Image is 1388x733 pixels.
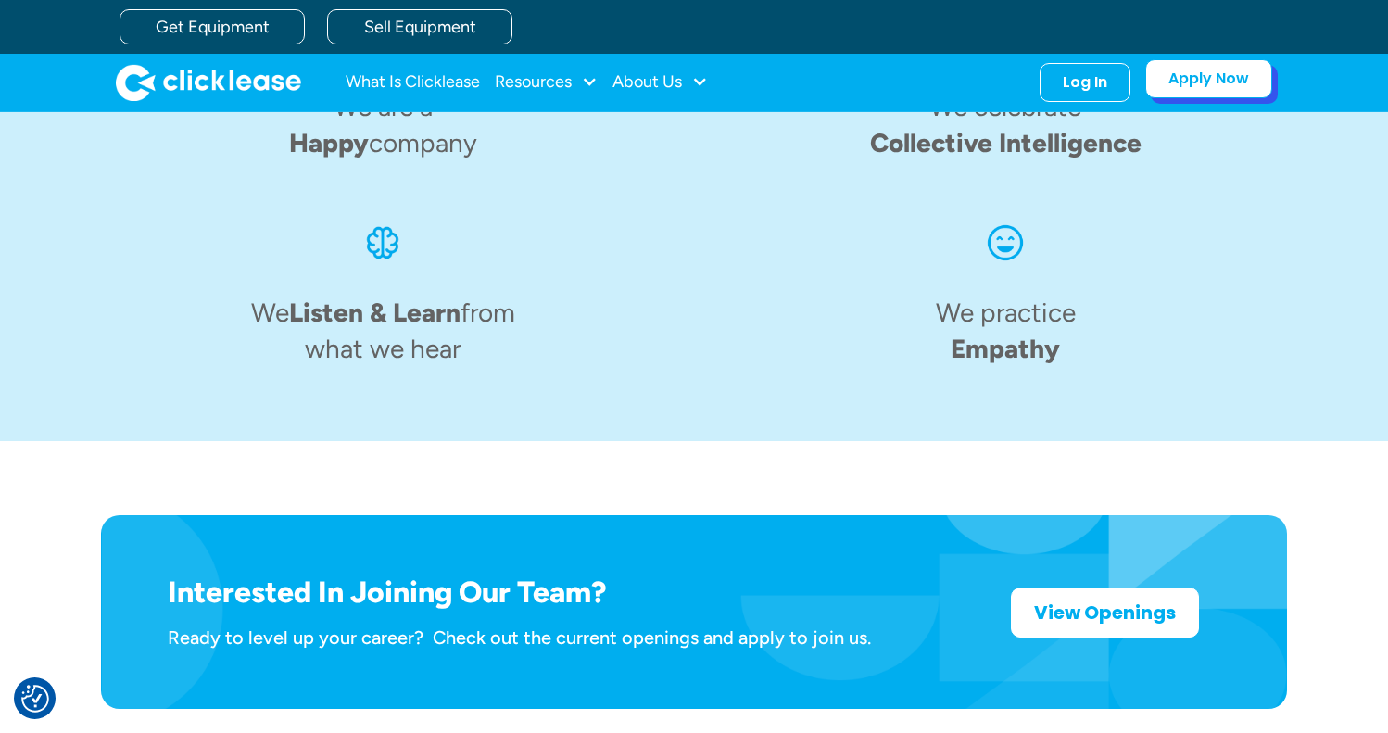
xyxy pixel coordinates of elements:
img: Smiling face icon [983,221,1028,265]
h4: We celebrate [870,89,1142,161]
h4: We are a company [289,89,477,161]
img: An icon of a brain [360,221,405,265]
a: What Is Clicklease [346,64,480,101]
h4: We from what we hear [245,295,521,367]
div: Log In [1063,73,1107,92]
a: Get Equipment [120,9,305,44]
button: Consent Preferences [21,685,49,713]
h4: We practice [936,295,1076,367]
a: home [116,64,301,101]
h1: Interested In Joining Our Team? [168,575,871,610]
span: Happy [289,127,369,158]
div: About Us [612,64,708,101]
img: Revisit consent button [21,685,49,713]
a: View Openings [1011,588,1199,638]
span: Listen & Learn [289,297,461,328]
div: Ready to level up your career? Check out the current openings and apply to join us. [168,626,871,650]
span: Empathy [951,333,1060,364]
img: Clicklease logo [116,64,301,101]
span: Collective Intelligence [870,127,1142,158]
a: Apply Now [1145,59,1272,98]
strong: View Openings [1034,600,1176,626]
div: Resources [495,64,598,101]
a: Sell Equipment [327,9,512,44]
